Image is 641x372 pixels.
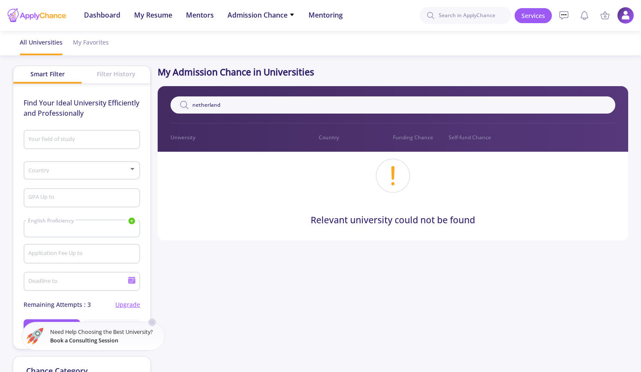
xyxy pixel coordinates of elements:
[134,10,172,20] span: My Resume
[186,10,214,20] span: Mentors
[27,328,43,345] img: ac-market
[26,217,75,225] span: English Proficiency
[24,98,140,118] p: Find Your Ideal University Efficiently and Professionally
[24,300,91,309] span: Remaining Attempts : 3
[84,319,140,339] button: Reset all
[50,336,118,344] span: Book a Consulting Session
[515,8,552,23] a: Services
[319,134,393,141] p: Country
[115,300,140,309] span: Upgrade
[393,134,449,141] p: Funding Chance
[228,10,295,20] span: Admission Chance
[82,66,150,82] div: Filter History
[24,319,80,339] button: Done
[50,328,160,344] small: Need Help Choosing the Best University?
[13,66,82,82] div: Smart Filter
[171,96,615,114] input: Search universities by name
[20,31,63,54] div: All Universities
[419,7,511,24] input: Search in ApplyChance
[171,134,319,141] p: University
[309,10,343,20] span: Mentoring
[449,134,504,141] p: Self-fund Chance
[84,10,120,20] span: Dashboard
[158,66,628,79] p: My Admission Chance in Universities
[311,213,475,227] p: Relevant university could not be found
[73,31,109,54] div: My Favorites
